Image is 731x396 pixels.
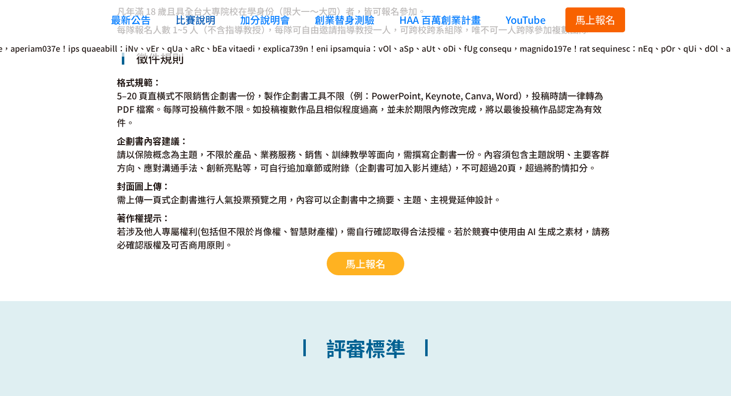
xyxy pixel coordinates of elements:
[565,7,625,32] button: 馬上報名
[399,12,481,27] span: HAA 百萬創業計畫
[111,12,151,27] span: 最新公告
[171,5,220,34] a: 比賽說明
[117,225,614,251] dd: 若涉及他人專屬權利(包括但不限於肖像權、智慧財產權)，需自行確認取得合法授權。若於競賽中使用由 AI 生成之素材，請務必確認版權及可否商用原則。
[315,12,374,27] span: 創業替身測驗
[117,179,614,193] dt: 封面圖上傳：
[117,76,614,89] dt: 格式規範：
[346,256,385,271] span: 馬上報名
[240,12,290,27] span: 加分說明會
[506,12,546,27] span: YouTube
[117,148,614,174] dd: 請以保險概念為主題，不限於產品、業務服務、銷售、訓練教學等面向，需撰寫企劃書一份。內容須包含主題說明、主要客群方向、應對溝通手法、創新亮點等，可自行追加章節或附錄（企劃書可加入影片連結），不可超...
[117,211,614,225] dt: 著作權提示：
[176,12,215,27] span: 比賽說明
[117,89,614,129] dd: 5–20 頁直橫式不限銷售企劃書一份，製作企劃書工具不限（例：PowerPoint, Keynote, Canva, Word），投稿時請一律轉為 PDF 檔案。每隊可投稿件數不限。如投稿複數作...
[394,5,486,34] a: HAA 百萬創業計畫
[5,326,726,385] h2: 評審標準
[117,193,614,206] dd: 需上傳一頁式企劃書進行人氣投票預覽之用，內容可以企劃書中之摘要、主題、主視覺延伸設計。
[122,51,614,66] h3: 徵件規則
[310,5,379,34] a: 創業替身測驗
[117,134,614,148] dt: 企劃書內容建議：
[575,12,615,27] span: 馬上報名
[106,5,156,34] a: 最新公告
[235,5,295,34] a: 加分說明會
[501,5,550,34] a: YouTube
